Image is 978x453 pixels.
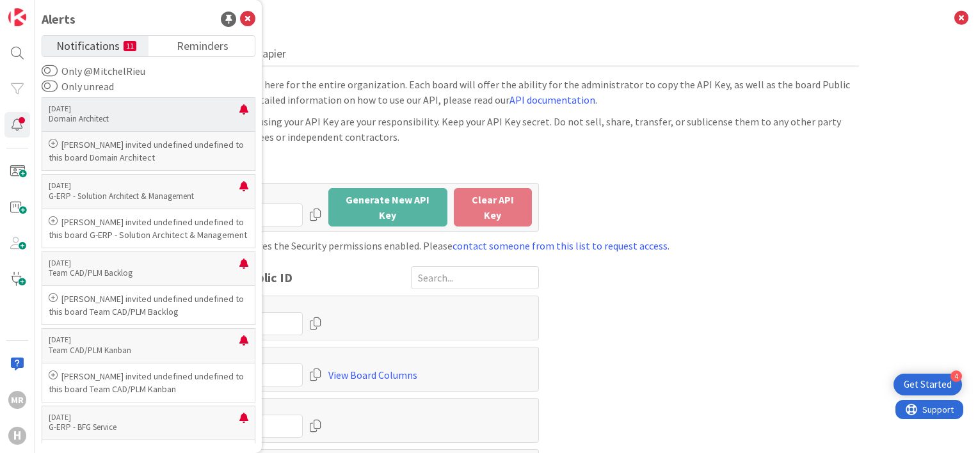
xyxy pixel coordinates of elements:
[49,292,248,318] p: [PERSON_NAME] invited undefined undefined to this board Team CAD/PLM Backlog
[8,8,26,26] img: Visit kanbanzone.com
[42,65,58,77] button: Only @MitchelRieu
[328,363,417,386] a: View Board Columns
[894,374,962,395] div: Open Get Started checklist, remaining modules: 4
[49,191,239,202] p: G-ERP - Solution Architect & Management
[124,41,136,51] small: 11
[453,239,668,252] a: contact someone from this list to request access
[42,79,114,94] label: Only unread
[49,113,239,125] p: Domain Architect
[904,378,952,391] div: Get Started
[49,258,239,267] p: [DATE]
[177,36,228,54] span: Reminders
[49,138,248,164] p: [PERSON_NAME] invited undefined undefined to this board Domain Architect
[42,10,76,29] div: Alerts
[155,77,859,107] div: The API key is generated here for the entire organization. Each board will offer the ability for ...
[49,216,248,241] p: [PERSON_NAME] invited undefined undefined to this board G-ERP - Solution Architect & Management
[155,238,859,253] div: The section above requires the Security permissions enabled. Please .
[49,335,239,344] p: [DATE]
[8,427,26,445] div: H
[27,2,58,17] span: Support
[49,345,239,356] p: Team CAD/PLM Kanban
[411,266,539,289] input: Search...
[42,80,58,93] button: Only unread
[253,42,289,65] button: Zapier
[155,114,859,145] div: All activities that occur using your API Key are your responsibility. Keep your API Key secret. D...
[950,370,962,382] div: 4
[8,391,26,409] div: MR
[42,63,145,79] label: Only @MitchelRieu
[49,422,239,433] p: G-ERP - BFG Service
[56,36,120,54] span: Notifications
[155,157,539,177] div: API Key
[49,267,239,279] p: Team CAD/PLM Backlog
[454,188,532,226] button: Clear API Key
[49,104,239,113] p: [DATE]
[328,188,447,226] button: Generate New API Key
[509,93,595,106] a: API documentation
[49,413,239,422] p: [DATE]
[49,370,248,395] p: [PERSON_NAME] invited undefined undefined to this board Team CAD/PLM Kanban
[49,181,239,190] p: [DATE]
